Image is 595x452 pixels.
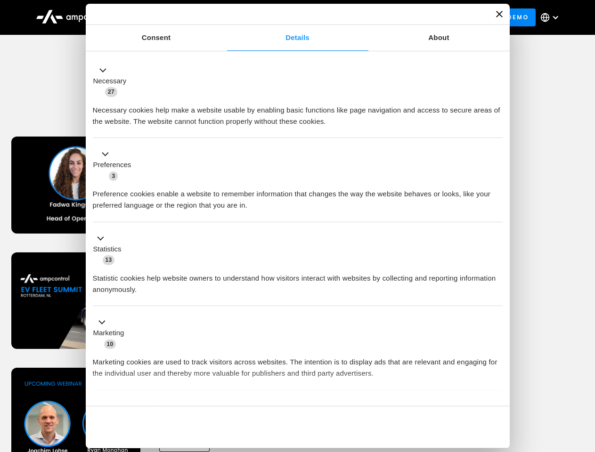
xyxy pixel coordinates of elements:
span: 3 [109,171,118,181]
label: Preferences [93,160,131,170]
label: Statistics [93,244,122,255]
span: 2 [155,402,164,412]
span: 27 [105,87,117,97]
button: Marketing (10) [93,317,130,350]
div: Necessary cookies help make a website usable by enabling basic functions like page navigation and... [93,97,503,127]
a: About [368,25,510,51]
div: Preference cookies enable a website to remember information that changes the way the website beha... [93,181,503,211]
button: Statistics (13) [93,233,127,266]
button: Close banner [496,11,503,17]
h1: Upcoming Webinars [11,95,584,118]
span: 10 [104,339,116,349]
div: Marketing cookies are used to track visitors across websites. The intention is to display ads tha... [93,349,503,379]
button: Necessary (27) [93,65,132,97]
button: Preferences (3) [93,149,137,182]
a: Details [227,25,368,51]
label: Marketing [93,328,124,339]
span: 13 [103,255,115,265]
a: Consent [86,25,227,51]
div: Statistic cookies help website owners to understand how visitors interact with websites by collec... [93,266,503,295]
button: Unclassified (2) [93,401,170,412]
label: Necessary [93,76,127,87]
button: Okay [367,413,502,441]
